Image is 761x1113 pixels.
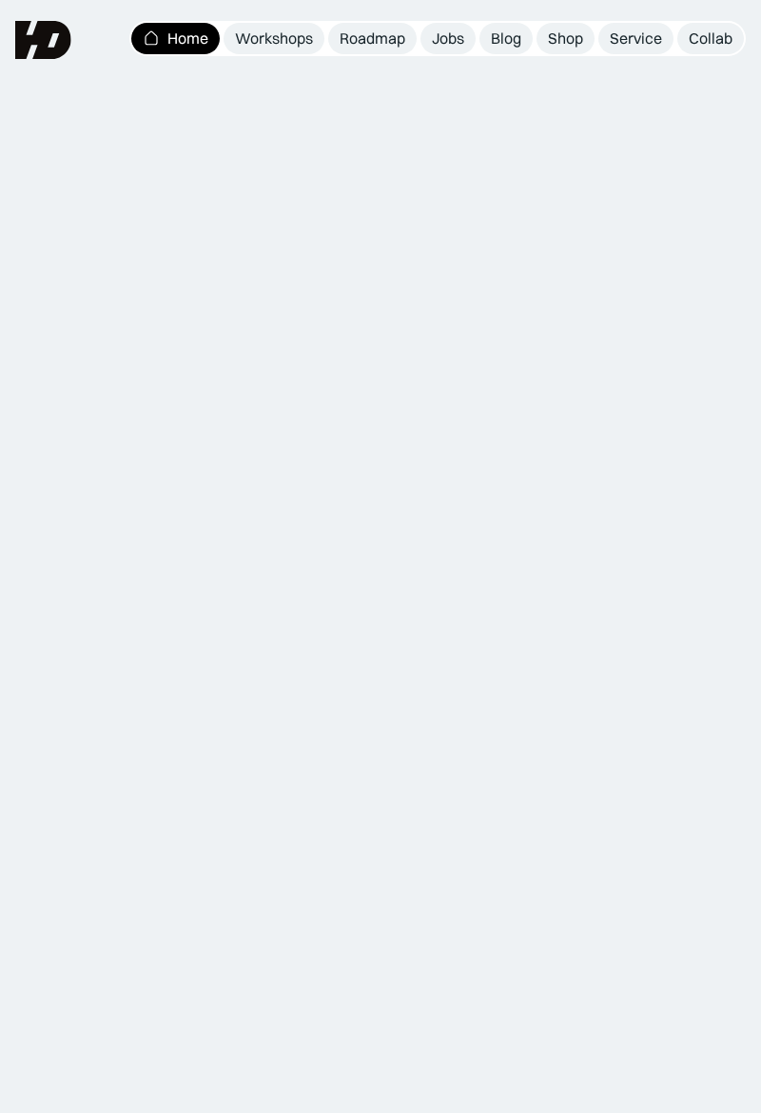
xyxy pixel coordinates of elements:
div: Collab [689,29,732,49]
div: Shop [548,29,583,49]
a: Service [598,23,673,54]
a: Blog [479,23,533,54]
a: Roadmap [328,23,417,54]
a: Home [131,23,220,54]
div: Service [610,29,662,49]
a: Workshops [224,23,324,54]
div: Blog [491,29,521,49]
a: Shop [537,23,595,54]
a: Jobs [420,23,476,54]
div: Workshops [235,29,313,49]
div: Roadmap [340,29,405,49]
div: Home [167,29,208,49]
a: Collab [677,23,744,54]
div: Jobs [432,29,464,49]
